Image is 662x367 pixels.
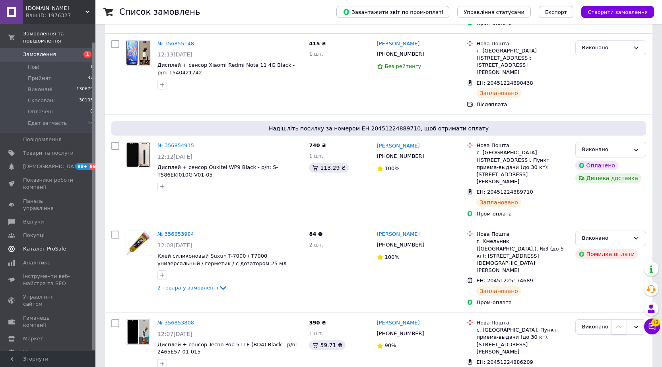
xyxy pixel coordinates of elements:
a: [PERSON_NAME] [377,142,420,150]
span: Товари та послуги [23,150,74,157]
span: Замовлення та повідомлення [23,30,95,45]
span: 2 шт. [309,242,323,248]
span: Без рейтингу [385,63,421,69]
div: г. [GEOGRAPHIC_DATA] ([STREET_ADDRESS]: [STREET_ADDRESS][PERSON_NAME] [476,47,569,76]
span: 2 товара у замовленні [157,285,218,291]
a: 2 товара у замовленні [157,285,228,291]
span: Прийняті [28,75,52,82]
span: Панель управління [23,198,74,212]
span: 1 шт. [309,51,323,57]
span: Скасовані [28,97,55,104]
a: Дисплей + сенсор Oukitel WP9 Black - p/n: S-T586EKI010G-V01-05 [157,164,278,178]
img: Фото товару [127,320,149,344]
a: Дисплей + сенсор Tecno Pop 5 LTE (BD4) Black - p/n: 2465E57-01-015 [157,342,297,355]
span: 12:13[DATE] [157,51,192,58]
span: Едет запчасть [28,120,67,127]
span: 740 ₴ [309,142,326,148]
div: Заплановано [476,286,521,296]
div: Нова Пошта [476,319,569,326]
span: 13 [87,120,93,127]
a: Фото товару [126,40,151,66]
span: Відгуки [23,218,44,225]
span: [PHONE_NUMBER] [377,330,424,336]
a: Фото товару [126,319,151,345]
span: Покупці [23,232,45,239]
span: Управління статусами [464,9,524,15]
div: Нова Пошта [476,40,569,47]
span: 12:08[DATE] [157,242,192,249]
span: 84 ₴ [309,231,322,237]
span: ЕН: 20451224886209 [476,359,533,365]
span: 30105 [79,97,93,104]
span: 1 шт. [309,153,323,159]
span: Оплачені [28,108,53,115]
span: [PHONE_NUMBER] [377,51,424,57]
div: с. [GEOGRAPHIC_DATA] ([STREET_ADDRESS], Пункт приема-выдачи (до 30 кг): [STREET_ADDRESS][PERSON_N... [476,149,569,185]
div: Ваш ID: 1976327 [26,12,95,19]
div: Післяплата [476,101,569,108]
button: Експорт [539,6,574,18]
a: Створити замовлення [573,9,654,15]
img: Фото товару [126,41,151,65]
div: Виконано [582,44,630,52]
button: Чат з покупцем13 [644,318,660,334]
span: Показники роботи компанії [23,177,74,191]
span: Замовлення [23,51,56,58]
span: 12:12[DATE] [157,153,192,160]
span: 1 [90,64,93,71]
span: 415 ₴ [309,41,326,47]
a: [PERSON_NAME] [377,40,420,48]
div: Заплановано [476,198,521,207]
span: 100% [385,165,400,171]
span: ЕН: 20451225174689 [476,278,533,284]
span: 99+ [89,163,102,170]
a: [PERSON_NAME] [377,231,420,238]
span: Гаманець компанії [23,315,74,329]
a: Фото товару [126,231,151,256]
span: Завантажити звіт по пром-оплаті [343,8,443,16]
span: [PHONE_NUMBER] [377,242,424,248]
span: Каталог ProSale [23,245,66,252]
div: Виконано [582,146,630,154]
div: 113.29 ₴ [309,163,349,173]
div: Заплановано [476,88,521,98]
span: Інструменти веб-майстра та SEO [23,273,74,287]
span: Надішліть посилку за номером ЕН 20451224889710, щоб отримати оплату [115,124,643,132]
span: 12:07[DATE] [157,331,192,337]
img: Фото товару [126,142,151,167]
span: Управління сайтом [23,293,74,308]
a: Дисплей + сенсор Xiaomi Redmi Note 11 4G Black - p/n: 1540421742 [157,62,295,76]
a: Клей силиконовый Suxun T-7000 / T7000 универсальный / герметик / с дозатором 25 мл черный [157,253,286,274]
span: 1 шт. [309,330,323,336]
span: 13 [651,317,660,325]
span: [PHONE_NUMBER] [377,153,424,159]
span: vngsm.com.ua [26,5,85,12]
span: 1 [83,51,91,58]
div: 59.71 ₴ [309,340,345,350]
a: № 356853984 [157,231,194,237]
span: Виконані [28,86,52,93]
a: [PERSON_NAME] [377,319,420,327]
span: ЕН: 20451224890438 [476,80,533,86]
span: Налаштування [23,349,64,356]
span: Створити замовлення [588,9,648,15]
span: ЕН: 20451224889710 [476,189,533,195]
button: Завантажити звіт по пром-оплаті [336,6,449,18]
div: Нова Пошта [476,231,569,238]
div: г. Хмельник ([GEOGRAPHIC_DATA].), №3 (до 5 кг): [STREET_ADDRESS][DEMOGRAPHIC_DATA][PERSON_NAME] [476,238,569,274]
span: Аналітика [23,259,50,266]
div: Дешева доставка [575,173,641,183]
span: 37 [87,75,93,82]
div: Пром-оплата [476,210,569,217]
span: 100% [385,254,400,260]
span: 99+ [76,163,89,170]
div: с. [GEOGRAPHIC_DATA], Пункт приема-выдачи (до 30 кг), [STREET_ADDRESS][PERSON_NAME] [476,326,569,355]
div: Виконано [582,234,630,243]
span: 390 ₴ [309,320,326,326]
a: № 356853808 [157,320,194,326]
